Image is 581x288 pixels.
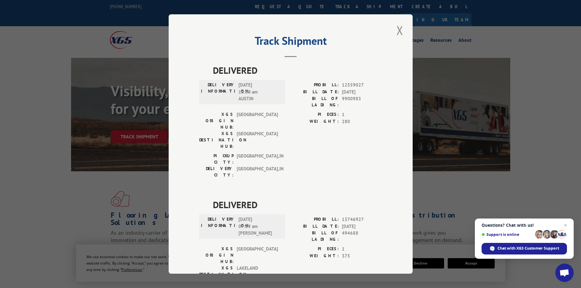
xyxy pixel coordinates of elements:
span: [GEOGRAPHIC_DATA] [237,246,278,265]
span: 375 [342,253,382,260]
label: BILL OF LADING: [291,95,339,108]
label: PROBILL: [291,82,339,89]
span: 494688 [342,230,382,243]
label: XGS ORIGIN HUB: [199,246,234,265]
label: BILL DATE: [291,223,339,230]
span: 12559027 [342,82,382,89]
span: Support is online [482,232,533,237]
h2: Track Shipment [199,37,382,48]
label: XGS ORIGIN HUB: [199,111,234,130]
label: PIECES: [291,246,339,253]
label: XGS DESTINATION HUB: [199,130,234,150]
label: PROBILL: [291,216,339,223]
span: [GEOGRAPHIC_DATA] [237,111,278,130]
span: 9900983 [342,95,382,108]
span: [DATE] 10:00 am AUSTIN [238,82,280,102]
span: 13746927 [342,216,382,223]
label: XGS DESTINATION HUB: [199,265,234,284]
span: Chat with XGS Customer Support [482,243,567,254]
label: PICKUP CITY: [199,153,234,165]
label: BILL DATE: [291,89,339,96]
span: Chat with XGS Customer Support [497,246,559,251]
label: WEIGHT: [291,118,339,125]
label: DELIVERY INFORMATION: [201,216,235,237]
span: LAKELAND [237,265,278,284]
span: [DATE] [342,89,382,96]
a: Open chat [555,264,574,282]
span: DELIVERED [213,63,382,77]
button: Close modal [395,22,405,39]
span: Questions? Chat with us! [482,223,567,228]
span: DELIVERED [213,198,382,212]
span: 280 [342,118,382,125]
label: PIECES: [291,111,339,118]
label: BILL OF LADING: [291,230,339,243]
span: [DATE] [342,223,382,230]
span: [GEOGRAPHIC_DATA] [237,130,278,150]
span: 1 [342,111,382,118]
label: WEIGHT: [291,253,339,260]
label: DELIVERY INFORMATION: [201,82,235,102]
span: [GEOGRAPHIC_DATA] , IN [237,153,278,165]
span: [DATE] 07:39 am [PERSON_NAME] [238,216,280,237]
span: [GEOGRAPHIC_DATA] , IN [237,165,278,178]
span: 1 [342,246,382,253]
label: DELIVERY CITY: [199,165,234,178]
